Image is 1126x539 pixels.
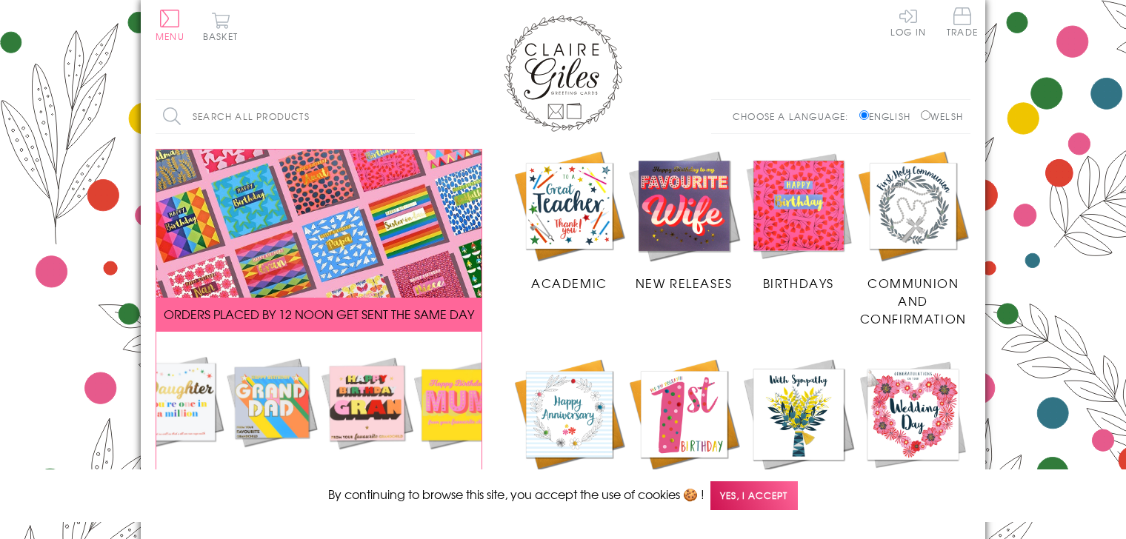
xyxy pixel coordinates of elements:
[947,7,978,39] a: Trade
[742,357,856,500] a: Sympathy
[890,7,926,36] a: Log In
[636,274,733,292] span: New Releases
[627,149,742,292] a: New Releases
[859,110,918,123] label: English
[921,110,963,123] label: Welsh
[627,357,742,500] a: Age Cards
[947,7,978,36] span: Trade
[164,305,474,323] span: ORDERS PLACED BY 12 NOON GET SENT THE SAME DAY
[856,357,970,518] a: Wedding Occasions
[531,274,607,292] span: Academic
[733,110,856,123] p: Choose a language:
[856,149,970,328] a: Communion and Confirmation
[504,15,622,132] img: Claire Giles Greetings Cards
[763,274,834,292] span: Birthdays
[156,100,415,133] input: Search all products
[156,10,184,41] button: Menu
[742,149,856,292] a: Birthdays
[860,274,967,327] span: Communion and Confirmation
[512,149,627,292] a: Academic
[200,12,241,41] button: Basket
[710,481,798,510] span: Yes, I accept
[921,110,930,120] input: Welsh
[400,100,415,133] input: Search
[859,110,869,120] input: English
[156,30,184,43] span: Menu
[512,357,627,500] a: Anniversary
